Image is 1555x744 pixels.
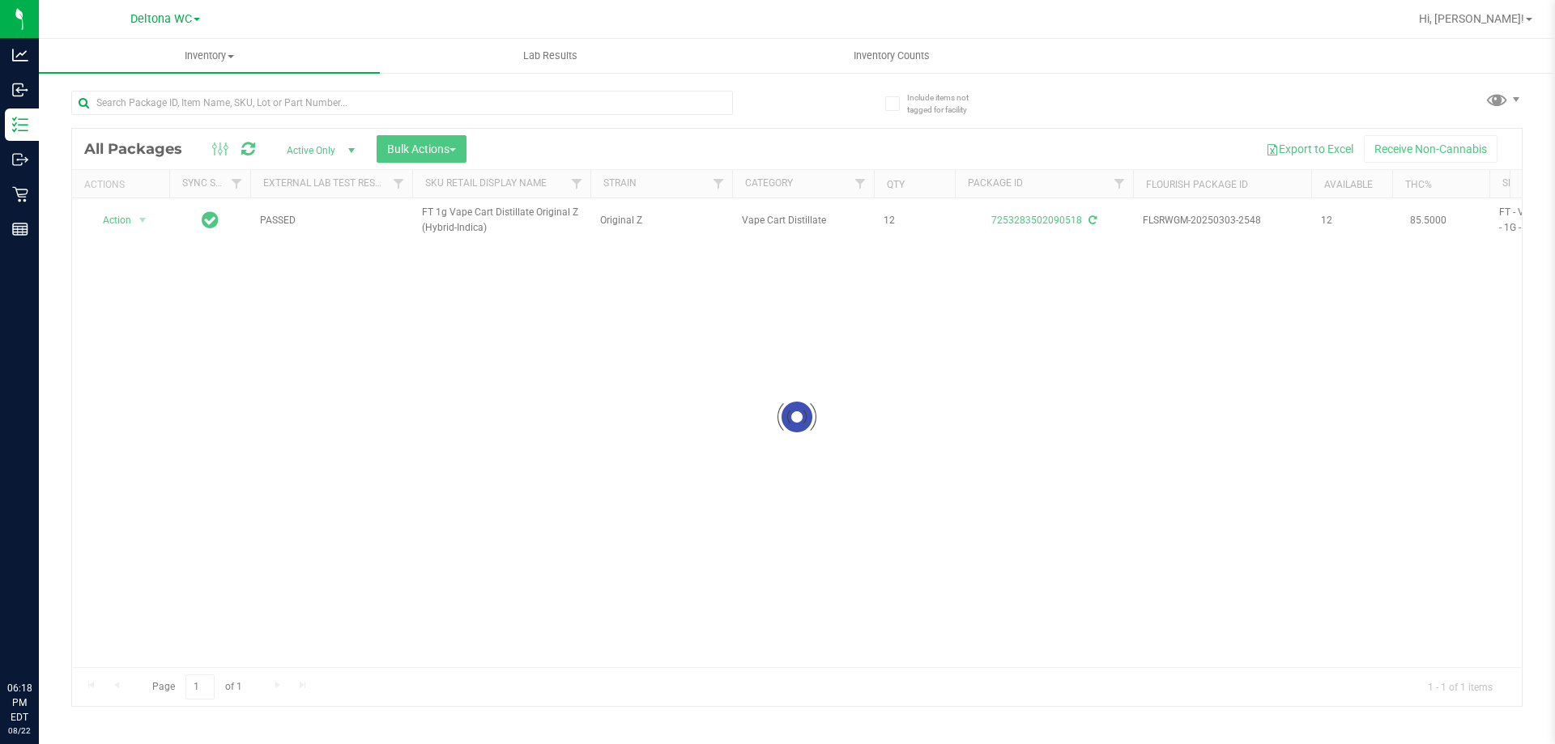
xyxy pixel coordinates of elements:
iframe: Resource center unread badge [48,612,67,631]
inline-svg: Inbound [12,82,28,98]
inline-svg: Analytics [12,47,28,63]
p: 08/22 [7,725,32,737]
iframe: Resource center [16,614,65,663]
a: Lab Results [380,39,721,73]
inline-svg: Reports [12,221,28,237]
span: Hi, [PERSON_NAME]! [1419,12,1524,25]
span: Lab Results [501,49,599,63]
input: Search Package ID, Item Name, SKU, Lot or Part Number... [71,91,733,115]
span: Include items not tagged for facility [907,91,988,116]
inline-svg: Retail [12,186,28,202]
inline-svg: Inventory [12,117,28,133]
inline-svg: Outbound [12,151,28,168]
span: Deltona WC [130,12,192,26]
span: Inventory Counts [832,49,952,63]
a: Inventory Counts [721,39,1062,73]
a: Inventory [39,39,380,73]
span: Inventory [39,49,380,63]
p: 06:18 PM EDT [7,681,32,725]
